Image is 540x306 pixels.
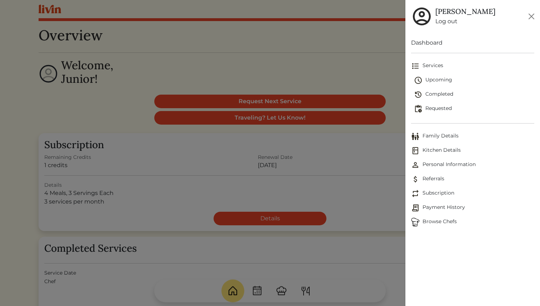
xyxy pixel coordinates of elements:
a: Personal InformationPersonal Information [411,158,534,172]
img: user_account-e6e16d2ec92f44fc35f99ef0dc9cddf60790bfa021a6ecb1c896eb5d2907b31c.svg [411,6,432,27]
a: Dashboard [411,39,534,47]
span: Requested [414,105,534,113]
a: ChefsBrowse Chefs [411,215,534,229]
a: Family DetailsFamily Details [411,129,534,144]
span: Personal Information [411,161,534,169]
span: Services [411,62,534,70]
span: Subscription [411,189,534,198]
img: format_list_bulleted-ebc7f0161ee23162107b508e562e81cd567eeab2455044221954b09d19068e74.svg [411,62,420,70]
img: Personal Information [411,161,420,169]
span: Referrals [411,175,534,184]
img: Browse Chefs [411,218,420,226]
img: Family Details [411,132,420,141]
a: Log out [435,17,495,26]
h5: [PERSON_NAME] [435,7,495,16]
a: Completed [414,87,534,102]
span: Family Details [411,132,534,141]
a: Upcoming [414,73,534,87]
img: schedule-fa401ccd6b27cf58db24c3bb5584b27dcd8bd24ae666a918e1c6b4ae8c451a22.svg [414,76,422,85]
img: history-2b446bceb7e0f53b931186bf4c1776ac458fe31ad3b688388ec82af02103cd45.svg [414,90,422,99]
span: Upcoming [414,76,534,85]
a: Kitchen DetailsKitchen Details [411,144,534,158]
a: Requested [414,102,534,116]
span: Completed [414,90,534,99]
a: Services [411,59,534,73]
img: Payment History [411,204,420,212]
a: ReferralsReferrals [411,172,534,186]
a: SubscriptionSubscription [411,186,534,201]
img: Subscription [411,189,420,198]
img: pending_actions-fd19ce2ea80609cc4d7bbea353f93e2f363e46d0f816104e4e0650fdd7f915cf.svg [414,105,422,113]
img: Kitchen Details [411,146,420,155]
span: Browse Chefs [411,218,534,226]
button: Close [526,11,537,22]
span: Kitchen Details [411,146,534,155]
a: Payment HistoryPayment History [411,201,534,215]
span: Payment History [411,204,534,212]
img: Referrals [411,175,420,184]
